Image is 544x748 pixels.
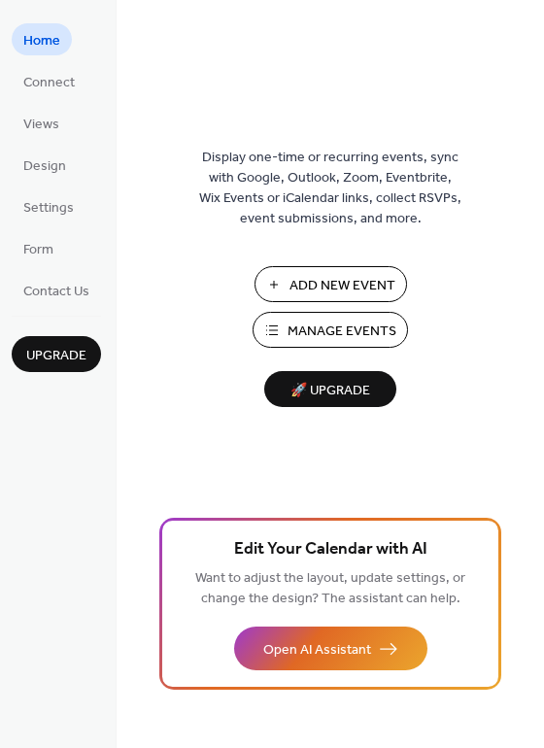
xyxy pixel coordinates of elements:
[12,190,85,222] a: Settings
[12,149,78,181] a: Design
[12,23,72,55] a: Home
[23,282,89,302] span: Contact Us
[255,266,407,302] button: Add New Event
[23,240,53,260] span: Form
[195,565,465,612] span: Want to adjust the layout, update settings, or change the design? The assistant can help.
[12,274,101,306] a: Contact Us
[234,627,427,670] button: Open AI Assistant
[23,156,66,177] span: Design
[288,322,396,342] span: Manage Events
[253,312,408,348] button: Manage Events
[289,276,395,296] span: Add New Event
[276,378,385,404] span: 🚀 Upgrade
[12,232,65,264] a: Form
[12,107,71,139] a: Views
[263,640,371,661] span: Open AI Assistant
[264,371,396,407] button: 🚀 Upgrade
[26,346,86,366] span: Upgrade
[12,336,101,372] button: Upgrade
[12,65,86,97] a: Connect
[23,73,75,93] span: Connect
[23,31,60,51] span: Home
[23,115,59,135] span: Views
[199,148,461,229] span: Display one-time or recurring events, sync with Google, Outlook, Zoom, Eventbrite, Wix Events or ...
[234,536,427,563] span: Edit Your Calendar with AI
[23,198,74,219] span: Settings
